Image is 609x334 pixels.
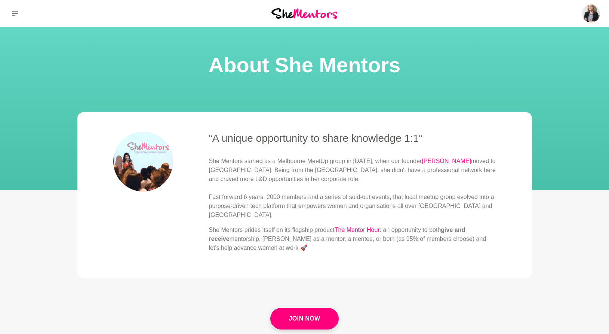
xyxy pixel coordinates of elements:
[270,308,338,330] a: Join Now
[209,157,496,220] p: She Mentors started as a Melbourne MeetUp group in [DATE], when our founder moved to [GEOGRAPHIC_...
[271,8,337,18] img: She Mentors Logo
[9,51,600,79] h1: About She Mentors
[209,132,496,145] h3: “A unique opportunity to share knowledge 1:1“
[422,158,471,164] a: [PERSON_NAME]
[209,226,496,252] p: She Mentors prides itself on its flagship product : an opportunity to both mentorship. [PERSON_NA...
[582,4,600,22] img: Jodie Coomer
[335,227,380,233] a: The Mentor Hour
